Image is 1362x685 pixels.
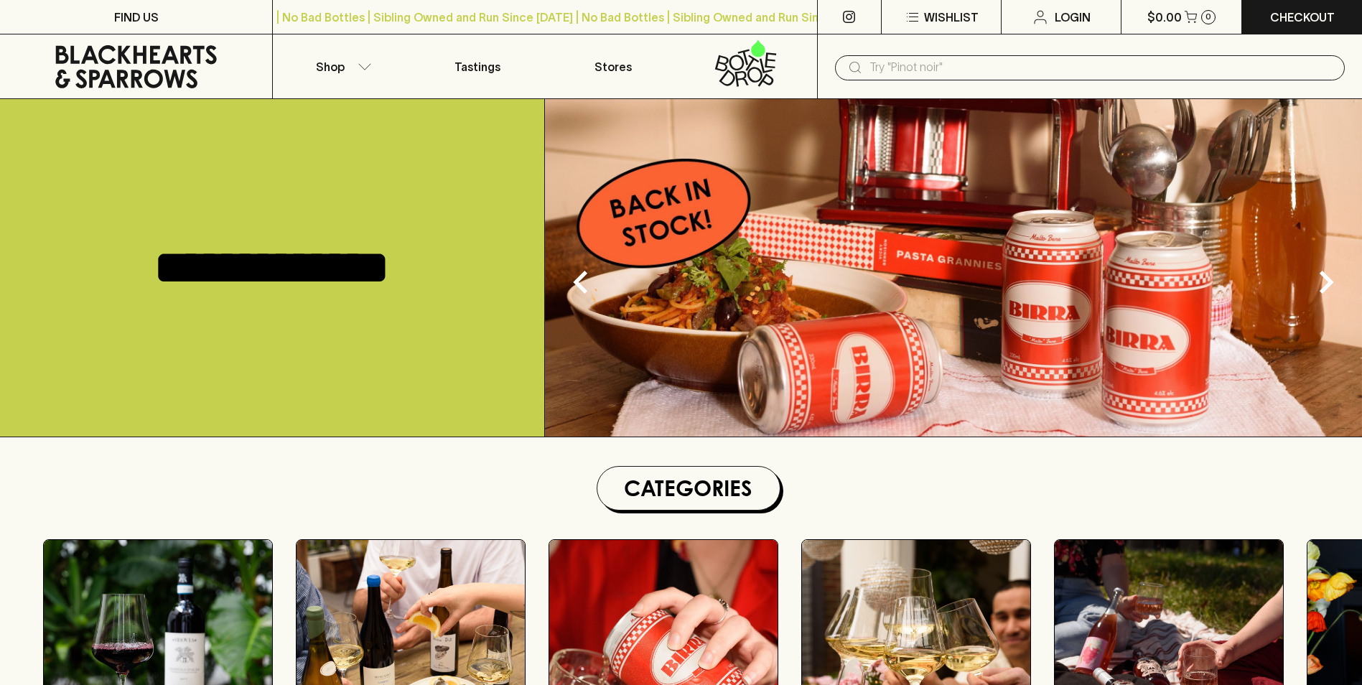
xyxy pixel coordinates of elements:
p: $0.00 [1147,9,1182,26]
p: Wishlist [924,9,979,26]
img: optimise [545,99,1362,437]
button: Shop [273,34,409,98]
p: 0 [1205,13,1211,21]
h1: Categories [603,472,774,504]
input: Try "Pinot noir" [869,56,1333,79]
p: Tastings [454,58,500,75]
button: Next [1297,253,1355,311]
a: Stores [545,34,681,98]
p: FIND US [114,9,159,26]
a: Tastings [409,34,545,98]
p: Shop [316,58,345,75]
p: Login [1055,9,1091,26]
button: Previous [552,253,610,311]
p: Checkout [1270,9,1335,26]
p: Stores [594,58,632,75]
